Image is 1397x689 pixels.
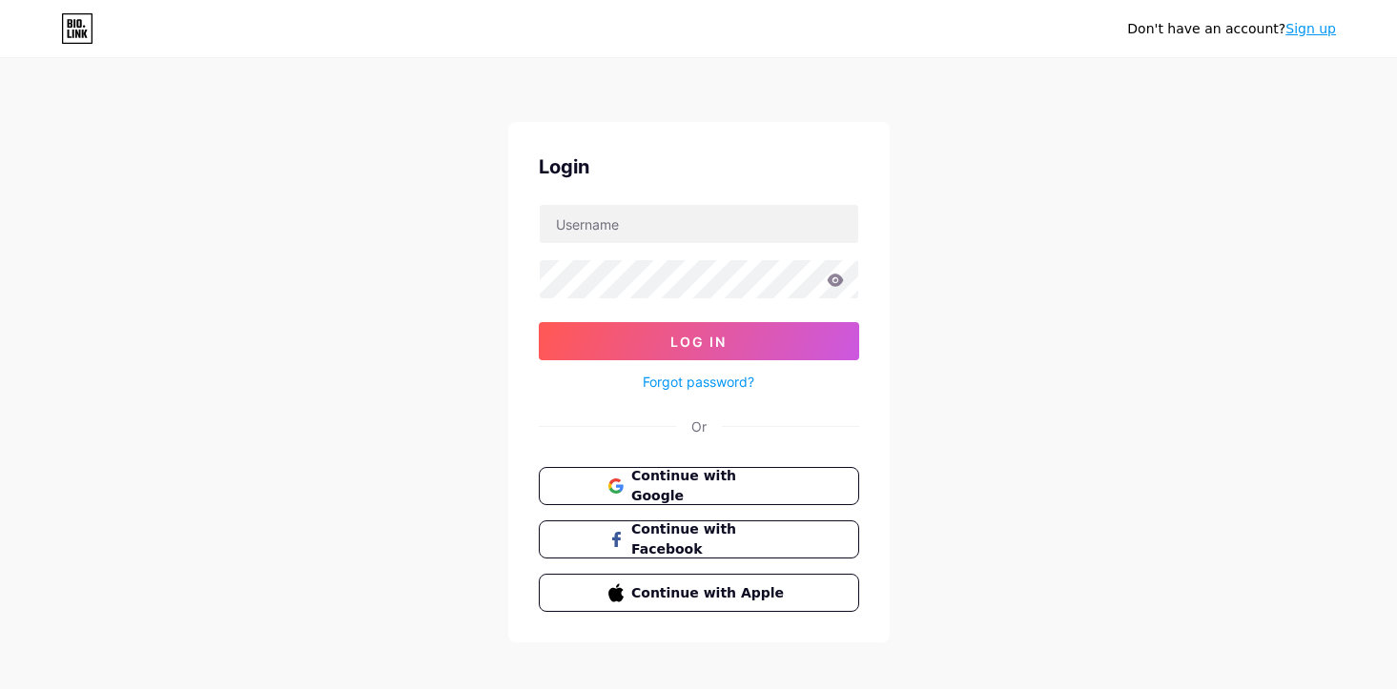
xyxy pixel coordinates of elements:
[631,519,789,559] span: Continue with Facebook
[1127,19,1336,39] div: Don't have an account?
[631,466,789,506] span: Continue with Google
[539,322,859,360] button: Log In
[670,334,727,350] span: Log In
[539,520,859,558] button: Continue with Facebook
[1285,21,1336,36] a: Sign up
[631,583,789,603] span: Continue with Apple
[539,467,859,505] button: Continue with Google
[539,152,859,181] div: Login
[691,416,707,436] div: Or
[540,205,858,243] input: Username
[643,372,754,392] a: Forgot password?
[539,574,859,612] button: Continue with Apple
